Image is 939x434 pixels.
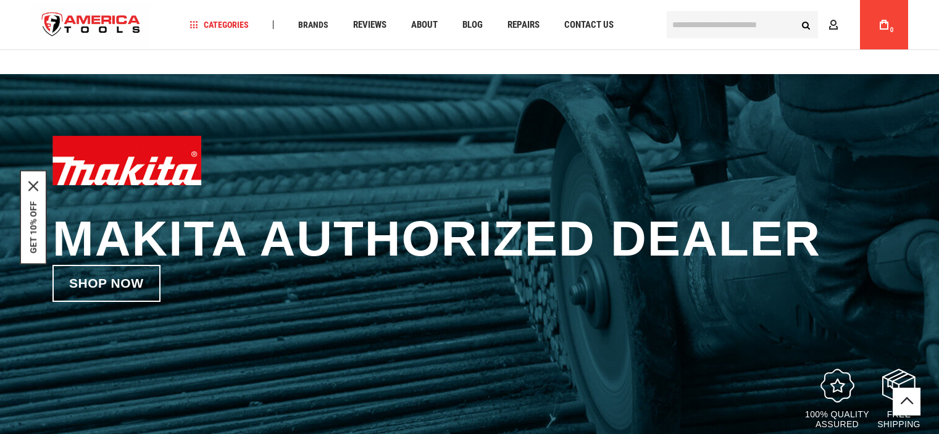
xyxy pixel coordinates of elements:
[795,13,818,36] button: Search
[190,20,249,29] span: Categories
[348,17,392,33] a: Reviews
[457,17,488,33] a: Blog
[52,136,201,185] img: Makita logo
[559,17,619,33] a: Contact Us
[293,17,334,33] a: Brands
[28,201,38,253] button: GET 10% OFF
[184,17,254,33] a: Categories
[411,20,438,30] span: About
[766,395,939,434] iframe: LiveChat chat widget
[502,17,545,33] a: Repairs
[31,2,151,48] img: America Tools
[406,17,443,33] a: About
[353,20,386,30] span: Reviews
[28,181,38,191] button: Close
[564,20,614,30] span: Contact Us
[28,181,38,191] svg: close icon
[52,213,887,265] h1: Makita Authorized Dealer
[52,265,161,302] a: Shop now
[462,20,483,30] span: Blog
[298,20,328,29] span: Brands
[31,2,151,48] a: store logo
[890,27,894,33] span: 0
[507,20,540,30] span: Repairs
